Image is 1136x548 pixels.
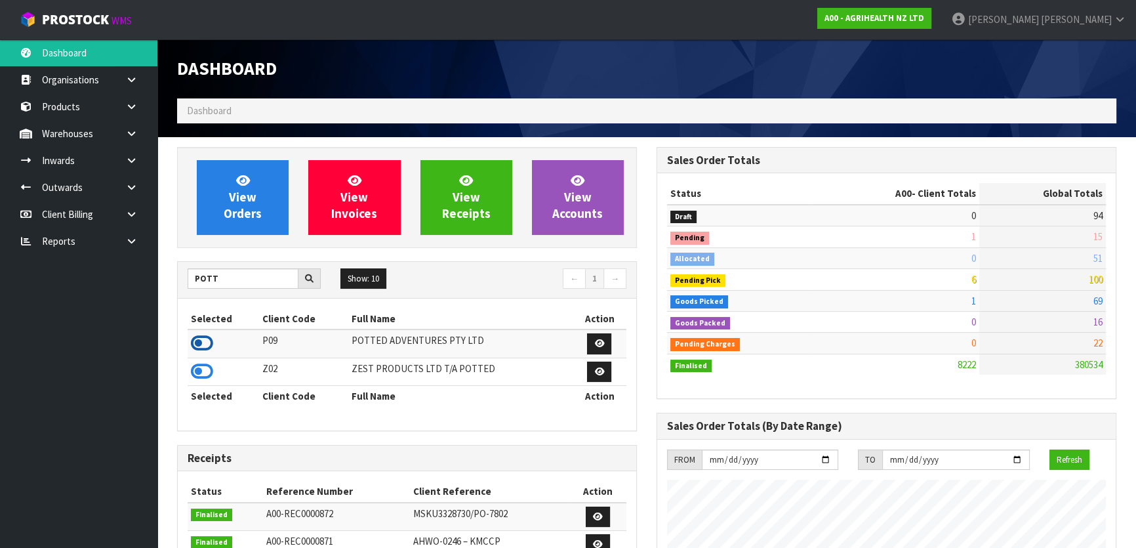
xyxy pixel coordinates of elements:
[971,295,976,307] span: 1
[1075,358,1103,371] span: 380534
[552,173,603,222] span: View Accounts
[417,268,627,291] nav: Page navigation
[979,183,1106,204] th: Global Totals
[971,230,976,243] span: 1
[670,253,714,266] span: Allocated
[259,308,348,329] th: Client Code
[585,268,604,289] a: 1
[670,338,740,351] span: Pending Charges
[413,507,508,520] span: MSKU3328730/PO-7802
[224,173,262,222] span: View Orders
[188,308,259,329] th: Selected
[968,13,1039,26] span: [PERSON_NAME]
[670,295,728,308] span: Goods Picked
[410,481,569,502] th: Client Reference
[188,481,263,502] th: Status
[858,450,882,471] div: TO
[413,535,500,547] span: AHWO-0246 – KMCCP
[259,329,348,358] td: P09
[1093,252,1103,264] span: 51
[603,268,626,289] a: →
[895,187,912,200] span: A00
[177,57,277,80] span: Dashboard
[442,173,491,222] span: View Receipts
[971,209,976,222] span: 0
[670,211,697,224] span: Draft
[670,360,712,373] span: Finalised
[1089,273,1103,285] span: 100
[667,420,1106,432] h3: Sales Order Totals (By Date Range)
[1093,295,1103,307] span: 69
[1093,230,1103,243] span: 15
[420,160,512,235] a: ViewReceipts
[188,386,259,407] th: Selected
[573,386,626,407] th: Action
[971,316,976,328] span: 0
[573,308,626,329] th: Action
[1093,337,1103,349] span: 22
[958,358,976,371] span: 8222
[348,329,573,358] td: POTTED ADVENTURES PTY LTD
[187,104,232,117] span: Dashboard
[20,11,36,28] img: cube-alt.png
[812,183,979,204] th: - Client Totals
[1049,450,1089,471] button: Refresh
[667,154,1106,167] h3: Sales Order Totals
[308,160,400,235] a: ViewInvoices
[1041,13,1112,26] span: [PERSON_NAME]
[266,535,333,547] span: A00-REC0000871
[817,8,931,29] a: A00 - AGRIHEALTH NZ LTD
[569,481,626,502] th: Action
[971,337,976,349] span: 0
[266,507,333,520] span: A00-REC0000872
[197,160,289,235] a: ViewOrders
[670,232,709,245] span: Pending
[667,450,702,471] div: FROM
[670,274,725,287] span: Pending Pick
[1093,316,1103,328] span: 16
[532,160,624,235] a: ViewAccounts
[191,509,232,522] span: Finalised
[112,14,132,27] small: WMS
[348,358,573,386] td: ZEST PRODUCTS LTD T/A POTTED
[971,273,976,285] span: 6
[563,268,586,289] a: ←
[188,268,298,289] input: Search clients
[667,183,812,204] th: Status
[971,252,976,264] span: 0
[824,12,924,24] strong: A00 - AGRIHEALTH NZ LTD
[348,308,573,329] th: Full Name
[340,268,386,289] button: Show: 10
[670,317,730,330] span: Goods Packed
[42,11,109,28] span: ProStock
[188,452,626,465] h3: Receipts
[259,386,348,407] th: Client Code
[259,358,348,386] td: Z02
[1093,209,1103,222] span: 94
[263,481,410,502] th: Reference Number
[348,386,573,407] th: Full Name
[331,173,377,222] span: View Invoices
